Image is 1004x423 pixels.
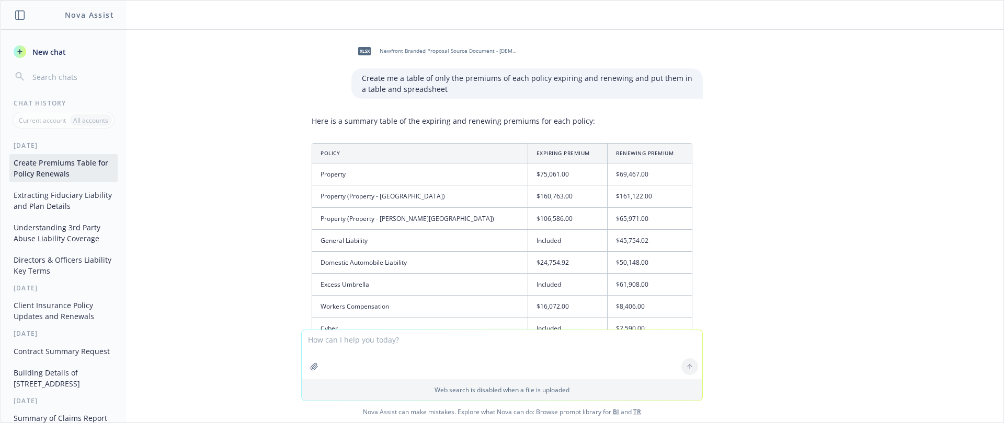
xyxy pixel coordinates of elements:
[9,364,118,392] button: Building Details of [STREET_ADDRESS]
[380,48,517,54] span: Newfront Branded Proposal Source Document - [DEMOGRAPHIC_DATA] [DATE].xlsx
[528,251,608,273] td: $24,754.92
[5,401,999,422] span: Nova Assist can make mistakes. Explore what Nova can do: Browse prompt library for and
[608,318,692,339] td: $2,590.00
[9,251,118,279] button: Directors & Officers Liability Key Terms
[312,185,528,207] td: Property (Property - [GEOGRAPHIC_DATA])
[528,207,608,229] td: $106,586.00
[1,141,126,150] div: [DATE]
[1,329,126,338] div: [DATE]
[312,296,528,318] td: Workers Compensation
[608,251,692,273] td: $50,148.00
[65,9,114,20] h1: Nova Assist
[351,38,519,64] div: xlsxNewfront Branded Proposal Source Document - [DEMOGRAPHIC_DATA] [DATE].xlsx
[312,251,528,273] td: Domestic Automobile Liability
[528,185,608,207] td: $160,763.00
[528,229,608,251] td: Included
[30,69,113,84] input: Search chats
[312,229,528,251] td: General Liability
[312,163,528,185] td: Property
[9,297,118,325] button: Client Insurance Policy Updates and Renewals
[9,343,118,360] button: Contract Summary Request
[528,144,608,163] th: Expiring Premium
[528,163,608,185] td: $75,061.00
[312,207,528,229] td: Property (Property - [PERSON_NAME][GEOGRAPHIC_DATA])
[308,385,696,394] p: Web search is disabled when a file is uploaded
[528,296,608,318] td: $16,072.00
[9,154,118,182] button: Create Premiums Table for Policy Renewals
[362,73,692,95] p: Create me a table of only the premiums of each policy expiring and renewing and put them in a tab...
[1,99,126,108] div: Chat History
[73,116,108,125] p: All accounts
[608,274,692,296] td: $61,908.00
[613,407,619,416] a: BI
[1,396,126,405] div: [DATE]
[528,274,608,296] td: Included
[312,274,528,296] td: Excess Umbrella
[608,296,692,318] td: $8,406.00
[9,186,118,215] button: Extracting Fiduciary Liability and Plan Details
[358,47,371,55] span: xlsx
[608,207,692,229] td: $65,971.00
[312,318,528,339] td: Cyber
[608,163,692,185] td: $69,467.00
[608,185,692,207] td: $161,122.00
[633,407,641,416] a: TR
[1,284,126,292] div: [DATE]
[30,46,66,57] span: New chat
[19,116,66,125] p: Current account
[528,318,608,339] td: Included
[608,144,692,163] th: Renewing Premium
[9,42,118,61] button: New chat
[608,229,692,251] td: $45,754.02
[312,115,692,126] p: Here is a summary table of the expiring and renewing premiums for each policy:
[9,219,118,247] button: Understanding 3rd Party Abuse Liability Coverage
[312,144,528,163] th: Policy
